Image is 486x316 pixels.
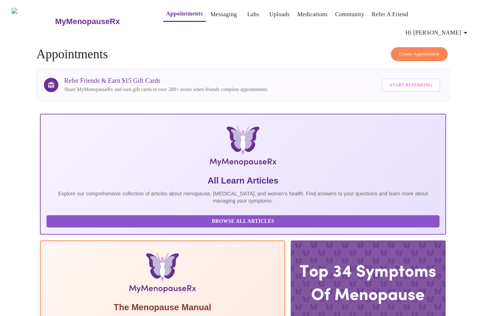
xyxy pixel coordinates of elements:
[46,302,278,313] h5: The Menopause Manual
[64,77,267,85] h3: Refer Friends & Earn $15 Gift Cards
[382,78,440,92] button: Start Referring
[166,9,203,19] a: Appointments
[399,50,440,58] span: Create Appointment
[267,7,293,22] button: Uploads
[403,26,473,40] button: Hi [PERSON_NAME]
[46,175,440,186] h5: All Learn Articles
[46,218,441,224] a: Browse All Articles
[12,8,54,35] img: MyMenopauseRx Logo
[380,75,442,95] a: Start Referring
[163,6,206,22] button: Appointments
[46,190,440,204] p: Explore our comprehensive collection of articles about menopause, [MEDICAL_DATA], and women's hea...
[294,7,330,22] button: Medications
[54,9,149,34] a: MyMenopauseRx
[83,253,241,296] img: Menopause Manual
[406,28,470,38] span: Hi [PERSON_NAME]
[36,47,450,62] h4: Appointments
[390,81,432,89] span: Start Referring
[391,47,448,61] button: Create Appointment
[46,215,440,228] button: Browse All Articles
[55,17,120,26] h3: MyMenopauseRx
[210,9,237,19] a: Messaging
[247,9,259,19] a: Labs
[242,7,265,22] button: Labs
[107,126,378,169] img: MyMenopauseRx Logo
[369,7,411,22] button: Refer a Friend
[297,9,327,19] a: Medications
[332,7,367,22] button: Community
[335,9,364,19] a: Community
[269,9,290,19] a: Uploads
[208,7,240,22] button: Messaging
[54,217,432,226] span: Browse All Articles
[64,86,267,93] p: Share MyMenopauseRx and earn gift cards to over 200+ stores when friends complete appointments
[372,9,409,19] a: Refer a Friend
